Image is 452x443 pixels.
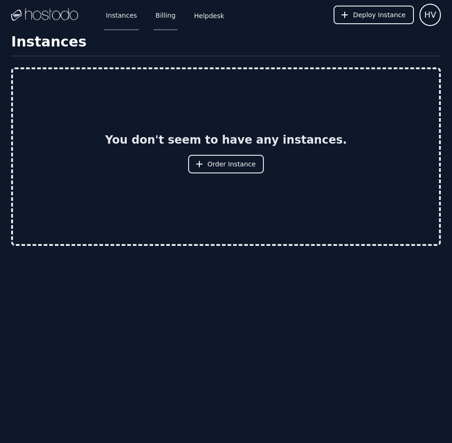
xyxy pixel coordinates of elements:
[334,6,414,24] button: Deploy Instance
[208,159,256,169] span: Order Instance
[424,8,436,21] span: HV
[11,8,78,22] img: Logo
[419,4,441,26] button: User menu
[353,10,406,20] span: Deploy Instance
[188,155,264,173] button: Order Instance
[105,132,347,147] h2: You don't seem to have any instances.
[11,33,441,56] h1: Instances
